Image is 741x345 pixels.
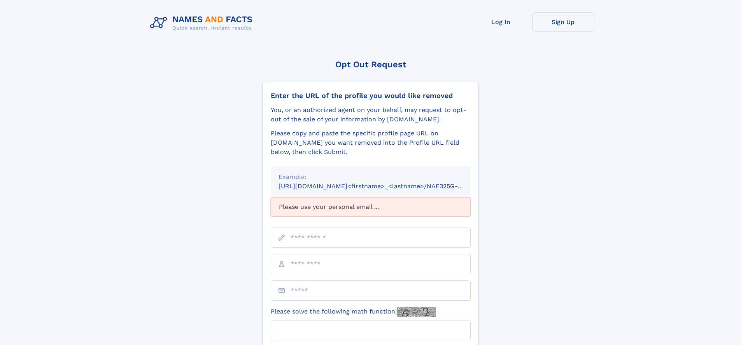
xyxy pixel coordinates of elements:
div: Example: [279,172,463,182]
div: Opt Out Request [263,60,479,69]
div: Please use your personal email ... [271,197,471,217]
a: Log In [470,12,532,32]
small: [URL][DOMAIN_NAME]<firstname>_<lastname>/NAF325G-xxxxxxxx [279,182,485,190]
a: Sign Up [532,12,594,32]
div: Enter the URL of the profile you would like removed [271,91,471,100]
label: Please solve the following math function: [271,307,436,317]
img: Logo Names and Facts [147,12,259,33]
div: You, or an authorized agent on your behalf, may request to opt-out of the sale of your informatio... [271,105,471,124]
div: Please copy and paste the specific profile page URL on [DOMAIN_NAME] you want removed into the Pr... [271,129,471,157]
